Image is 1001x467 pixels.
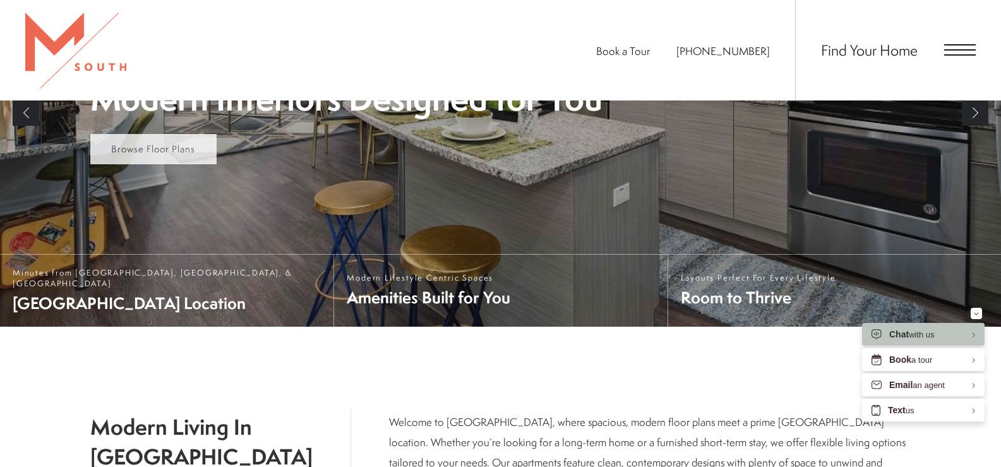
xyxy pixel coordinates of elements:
a: Layouts Perfect For Every Lifestyle [668,255,1001,327]
span: Modern Lifestyle Centric Spaces [347,272,510,283]
a: Browse Floor Plans [90,134,217,164]
span: [PHONE_NUMBER] [676,44,770,58]
span: [GEOGRAPHIC_DATA] Location [13,292,321,314]
span: Browse Floor Plans [111,142,195,155]
span: Minutes from [GEOGRAPHIC_DATA], [GEOGRAPHIC_DATA], & [GEOGRAPHIC_DATA] [13,267,321,289]
span: Room to Thrive [681,286,836,308]
span: Amenities Built for You [347,286,510,308]
a: Find Your Home [821,40,918,60]
a: Next [962,99,988,126]
img: MSouth [25,13,126,88]
a: Book a Tour [596,44,650,58]
a: Call Us at 813-570-8014 [676,44,770,58]
span: Layouts Perfect For Every Lifestyle [681,272,836,283]
a: Previous [13,99,39,126]
a: Modern Lifestyle Centric Spaces [333,255,667,327]
button: Open Menu [944,44,976,56]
